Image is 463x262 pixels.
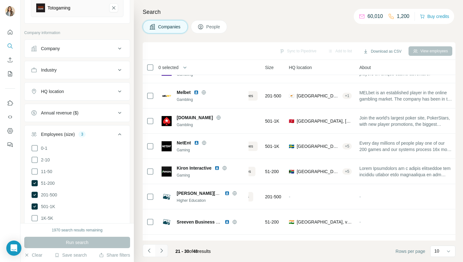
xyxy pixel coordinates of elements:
div: Annual revenue ($) [41,110,78,116]
span: 201-500 [38,192,57,198]
span: of [189,249,193,254]
button: Dashboard [5,125,15,137]
span: - [359,194,361,199]
span: 0 selected [158,64,179,71]
span: [GEOGRAPHIC_DATA], vishakhapatanam [297,219,352,225]
span: 201-500 [265,194,281,200]
button: Buy credits [420,12,449,21]
span: Rows per page [396,248,425,254]
div: 1970 search results remaining [52,227,103,233]
span: 51-200 [38,180,55,186]
span: 501-1K [265,143,279,149]
button: Download as CSV [359,47,406,56]
div: + 1 [342,93,352,99]
button: Annual revenue ($) [25,105,130,120]
span: 501-1K [265,118,279,124]
span: About [359,64,371,71]
span: 51-200 [265,219,279,225]
span: 🇿🇦 [289,168,294,175]
img: LinkedIn logo [214,166,220,171]
p: 1,200 [397,13,409,20]
img: Logo of NetEnt [162,141,172,151]
div: Totogaming [48,5,70,11]
button: Share filters [99,252,130,258]
span: - [359,219,361,224]
button: Navigate to previous page [143,244,155,257]
span: Lorem Ipsumdolors am c adipis elitseddoe tem incididu utlabor etdo magnaaliqua en adm veniamquisn... [359,165,453,178]
button: Use Surfe on LinkedIn [5,97,15,109]
span: [GEOGRAPHIC_DATA], [GEOGRAPHIC_DATA] [297,93,340,99]
span: 2-10 [38,157,50,163]
img: LinkedIn logo [194,90,199,95]
div: Gaming [177,172,245,178]
div: Open Intercom Messenger [6,241,21,256]
img: LinkedIn logo [194,140,199,145]
div: Gambling [177,97,245,102]
span: - [289,194,290,199]
span: [GEOGRAPHIC_DATA], [GEOGRAPHIC_DATA] [297,168,340,175]
button: Save search [54,252,87,258]
span: Join the world's largest poker site, PokerStars, with new player promotions, the biggest tourname... [359,115,453,127]
span: 🇨🇾 [289,93,294,99]
img: Avatar [5,6,15,16]
span: [GEOGRAPHIC_DATA], [GEOGRAPHIC_DATA], [GEOGRAPHIC_DATA] [297,118,352,124]
span: Companies [158,24,181,30]
img: Logo of Sreeven Business Promotions [162,217,172,227]
span: Size [265,64,274,71]
span: 0-1 [38,145,47,151]
div: Gambling [177,122,245,128]
span: 11-50 [38,168,52,175]
button: My lists [5,68,15,79]
h4: Search [143,8,455,16]
div: Higher Education [177,198,245,203]
span: results [175,249,211,254]
span: 51-200 [265,168,279,175]
span: 🇮🇲 [289,118,294,124]
span: People [206,24,221,30]
span: 🇸🇪 [289,143,294,149]
span: MELbet is an established player in the online gambling market. The company has been in the forefr... [359,90,453,102]
div: Company [41,45,60,52]
button: Company [25,41,130,56]
button: Employees (size)3 [25,127,130,144]
span: HQ location [289,64,312,71]
div: Employees (size) [41,131,75,137]
button: Navigate to next page [155,244,168,257]
img: Logo of Shobhit University - Distance Education [162,192,172,202]
p: 10 [434,248,439,254]
button: Feedback [5,139,15,150]
button: Totogaming-remove-button [109,3,118,12]
span: Every day millions of people play one of our 200 games and our systems process 16x more transacti... [359,140,453,153]
p: 60,010 [368,13,383,20]
span: NetEnt [177,140,191,146]
button: Search [5,40,15,52]
img: LinkedIn logo [225,219,230,224]
span: 21 - 30 [175,249,189,254]
span: 501-1K [38,203,55,210]
img: Logo of Melbet [162,91,172,101]
span: 🇮🇳 [289,219,294,225]
img: Logo of pokerstars.net [162,116,172,126]
button: Clear [24,252,42,258]
button: Use Surfe API [5,111,15,123]
span: Sreeven Business Promotions [177,219,240,224]
img: Totogaming-logo [36,3,45,12]
div: 3 [78,131,86,137]
span: [GEOGRAPHIC_DATA], [GEOGRAPHIC_DATA] [297,143,340,149]
span: Melbet [177,89,191,96]
p: Company information [24,30,130,36]
div: + 5 [342,169,352,174]
div: Gaming [177,147,245,153]
span: 1K-5K [38,215,53,221]
div: + 5 [342,143,352,149]
button: Industry [25,62,130,78]
span: Kiron Interactive [177,165,211,171]
img: LinkedIn logo [225,191,230,196]
span: 201-500 [265,93,281,99]
img: Logo of Kiron Interactive [162,166,172,177]
div: HQ location [41,88,64,95]
button: HQ location [25,84,130,99]
span: 48 [193,249,198,254]
button: Enrich CSV [5,54,15,66]
span: [DOMAIN_NAME] [177,114,213,121]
